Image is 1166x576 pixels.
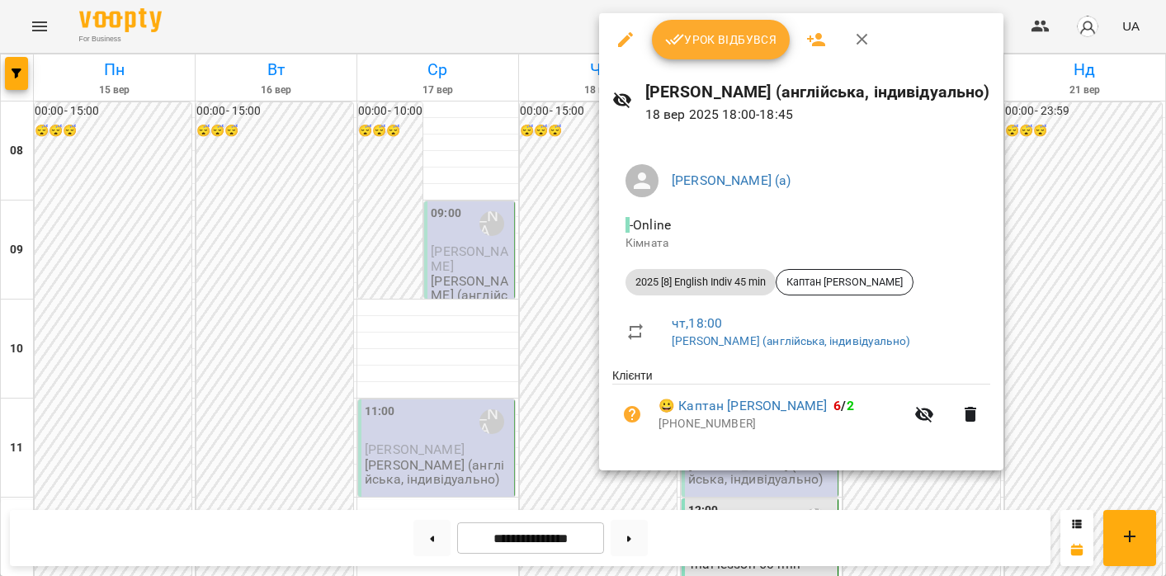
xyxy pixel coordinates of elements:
ul: Клієнти [612,367,990,450]
button: Урок відбувся [652,20,791,59]
span: 2025 [8] English Indiv 45 min [625,275,776,290]
a: [PERSON_NAME] (англійська, індивідуально) [672,334,910,347]
a: [PERSON_NAME] (а) [672,172,791,188]
a: 😀 Каптан [PERSON_NAME] [659,396,827,416]
div: Каптан [PERSON_NAME] [776,269,913,295]
a: чт , 18:00 [672,315,722,331]
span: - Online [625,217,674,233]
p: [PHONE_NUMBER] [659,416,904,432]
span: 6 [833,398,841,413]
button: Візит ще не сплачено. Додати оплату? [612,394,652,434]
span: Каптан [PERSON_NAME] [777,275,913,290]
h6: [PERSON_NAME] (англійська, індивідуально) [645,79,990,105]
p: 18 вер 2025 18:00 - 18:45 [645,105,990,125]
b: / [833,398,853,413]
span: 2 [847,398,854,413]
p: Кімната [625,235,977,252]
span: Урок відбувся [665,30,777,50]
